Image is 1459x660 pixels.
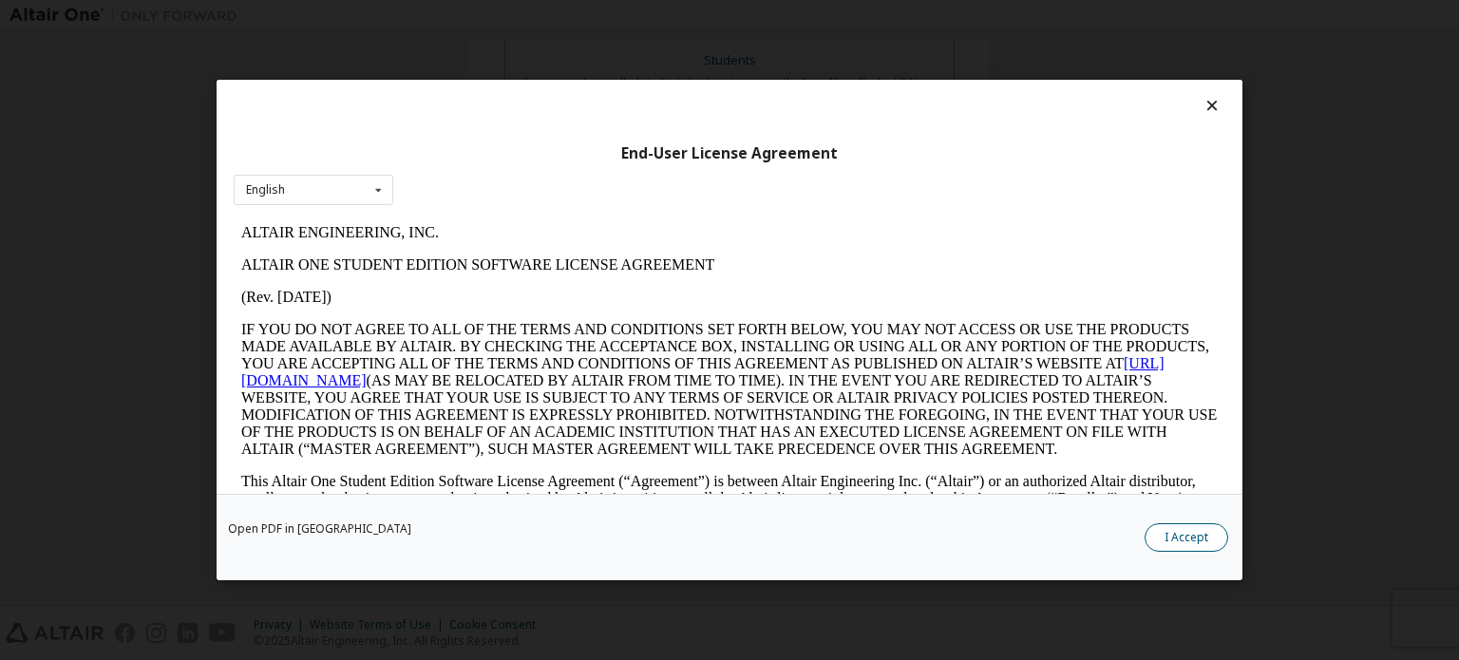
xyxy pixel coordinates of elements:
a: [URL][DOMAIN_NAME] [8,139,931,172]
div: English [246,184,285,196]
p: ALTAIR ONE STUDENT EDITION SOFTWARE LICENSE AGREEMENT [8,40,984,57]
p: ALTAIR ENGINEERING, INC. [8,8,984,25]
a: Open PDF in [GEOGRAPHIC_DATA] [228,523,411,535]
p: (Rev. [DATE]) [8,72,984,89]
p: IF YOU DO NOT AGREE TO ALL OF THE TERMS AND CONDITIONS SET FORTH BELOW, YOU MAY NOT ACCESS OR USE... [8,104,984,241]
div: End-User License Agreement [234,144,1225,163]
button: I Accept [1145,523,1228,552]
p: This Altair One Student Edition Software License Agreement (“Agreement”) is between Altair Engine... [8,256,984,325]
